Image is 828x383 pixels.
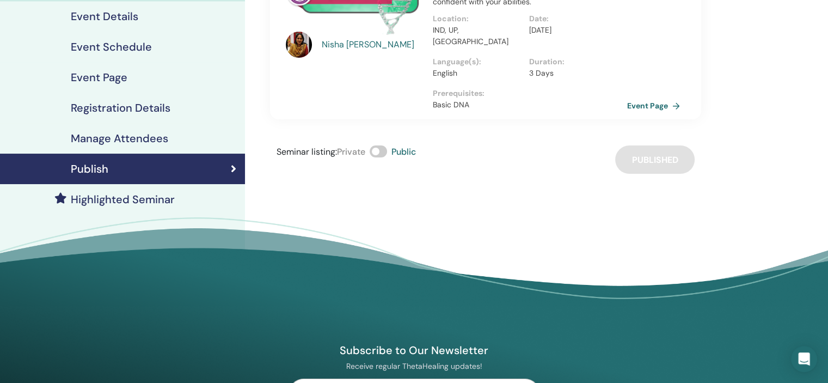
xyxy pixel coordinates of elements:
a: Nisha [PERSON_NAME] [322,38,422,51]
h4: Publish [71,162,108,175]
span: Seminar listing : [277,146,337,157]
h4: Event Details [71,10,138,23]
p: English [433,68,523,79]
p: [DATE] [529,25,619,36]
h4: Registration Details [71,101,170,114]
h4: Highlighted Seminar [71,193,175,206]
span: Public [391,146,416,157]
a: Event Page [627,98,684,114]
p: Basic DNA [433,99,625,111]
p: Prerequisites : [433,88,625,99]
div: Open Intercom Messenger [791,346,817,372]
p: Date : [529,13,619,25]
img: default.jpg [286,32,312,58]
p: Receive regular ThetaHealing updates! [289,361,540,371]
p: Language(s) : [433,56,523,68]
h4: Subscribe to Our Newsletter [289,343,540,357]
span: Private [337,146,365,157]
p: IND, UP, [GEOGRAPHIC_DATA] [433,25,523,47]
h4: Event Page [71,71,127,84]
p: 3 Days [529,68,619,79]
p: Duration : [529,56,619,68]
h4: Event Schedule [71,40,152,53]
h4: Manage Attendees [71,132,168,145]
p: Location : [433,13,523,25]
